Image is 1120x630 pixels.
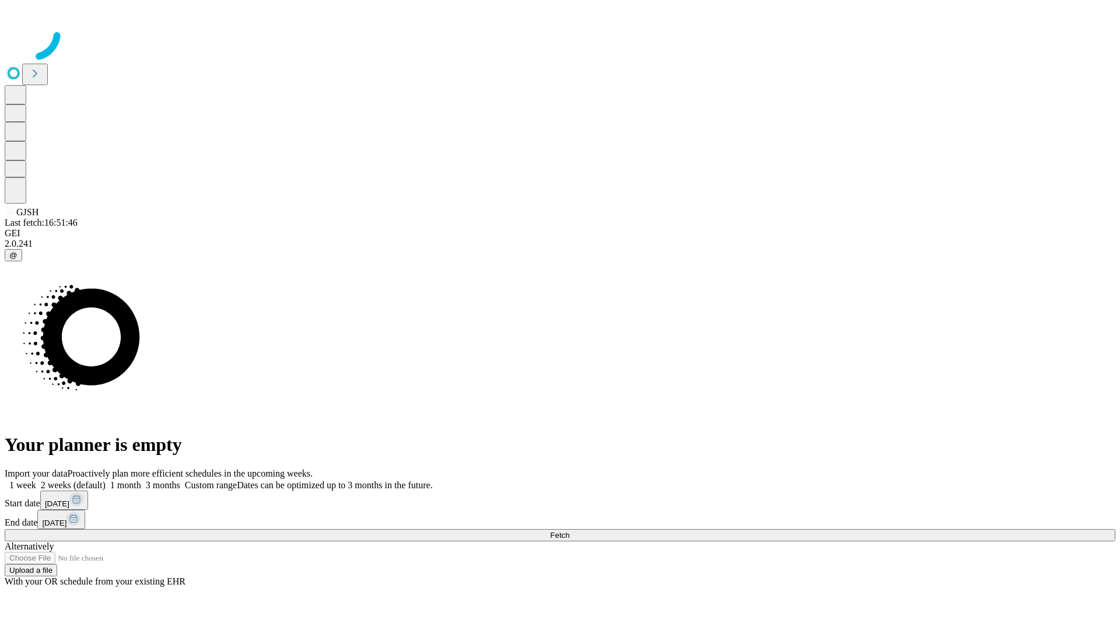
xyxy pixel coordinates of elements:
[5,468,68,478] span: Import your data
[16,207,38,217] span: GJSH
[5,239,1115,249] div: 2.0.241
[5,228,1115,239] div: GEI
[5,541,54,551] span: Alternatively
[146,480,180,490] span: 3 months
[5,491,1115,510] div: Start date
[5,249,22,261] button: @
[5,434,1115,456] h1: Your planner is empty
[45,499,69,508] span: [DATE]
[68,468,313,478] span: Proactively plan more efficient schedules in the upcoming weeks.
[237,480,432,490] span: Dates can be optimized up to 3 months in the future.
[5,529,1115,541] button: Fetch
[37,510,85,529] button: [DATE]
[42,519,66,527] span: [DATE]
[9,480,36,490] span: 1 week
[40,491,88,510] button: [DATE]
[41,480,106,490] span: 2 weeks (default)
[5,510,1115,529] div: End date
[9,251,17,260] span: @
[185,480,237,490] span: Custom range
[5,564,57,576] button: Upload a file
[5,576,185,586] span: With your OR schedule from your existing EHR
[110,480,141,490] span: 1 month
[5,218,78,228] span: Last fetch: 16:51:46
[550,531,569,540] span: Fetch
